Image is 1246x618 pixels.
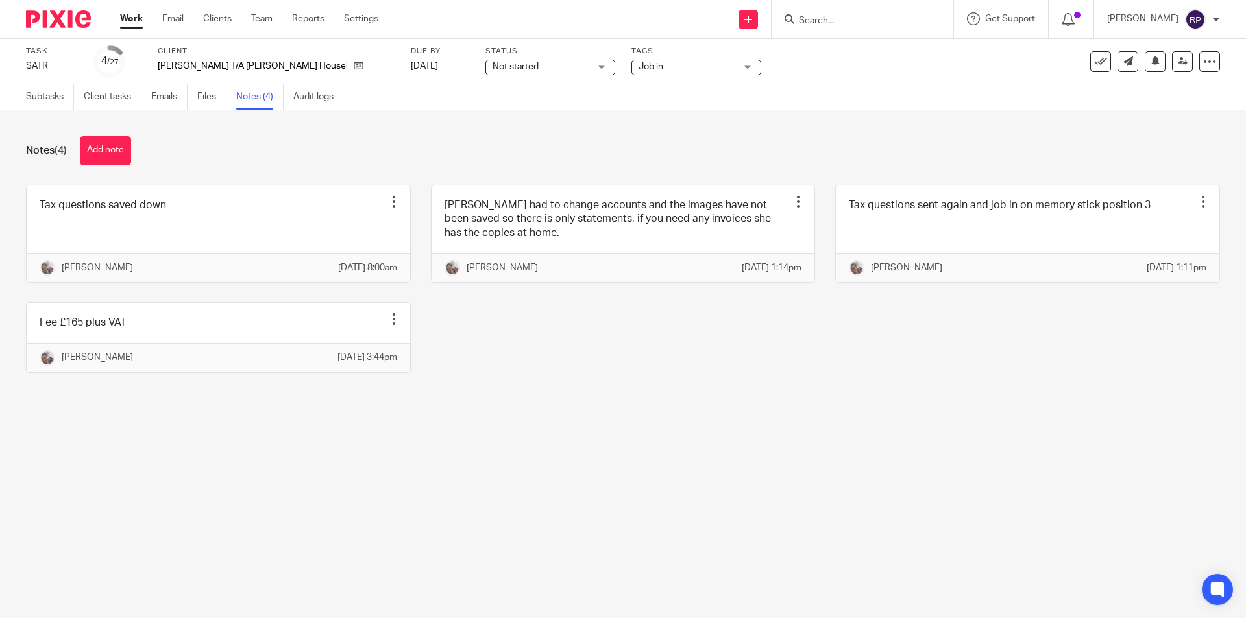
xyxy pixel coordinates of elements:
a: Clients [203,12,232,25]
div: 4 [101,54,119,69]
label: Status [485,46,615,56]
p: [PERSON_NAME] [467,261,538,274]
a: Client tasks [84,84,141,110]
input: Search [798,16,914,27]
a: Files [197,84,226,110]
label: Client [158,46,395,56]
span: (4) [55,145,67,156]
p: [DATE] 1:14pm [742,261,801,274]
a: Notes (4) [236,84,284,110]
img: me.jpg [40,260,55,276]
p: [DATE] 1:11pm [1147,261,1206,274]
button: Add note [80,136,131,165]
span: Get Support [985,14,1035,23]
p: [DATE] 8:00am [338,261,397,274]
a: Audit logs [293,84,343,110]
h1: Notes [26,144,67,158]
a: Emails [151,84,188,110]
small: /27 [107,58,119,65]
span: Job in [639,62,663,71]
label: Tags [631,46,761,56]
img: svg%3E [1185,9,1206,30]
a: Reports [292,12,324,25]
a: Subtasks [26,84,74,110]
label: Due by [411,46,469,56]
a: Settings [344,12,378,25]
div: SATR [26,60,78,73]
a: Email [162,12,184,25]
a: Work [120,12,143,25]
p: [PERSON_NAME] [62,261,133,274]
img: me.jpg [445,260,460,276]
p: [PERSON_NAME] [871,261,942,274]
p: [PERSON_NAME] T/A [PERSON_NAME] Housekeeping [158,60,347,73]
img: me.jpg [849,260,864,276]
p: [PERSON_NAME] [1107,12,1179,25]
span: Not started [493,62,539,71]
img: me.jpg [40,350,55,366]
p: [PERSON_NAME] [62,351,133,364]
label: Task [26,46,78,56]
p: [DATE] 3:44pm [337,351,397,364]
span: [DATE] [411,62,438,71]
img: Pixie [26,10,91,28]
a: Team [251,12,273,25]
